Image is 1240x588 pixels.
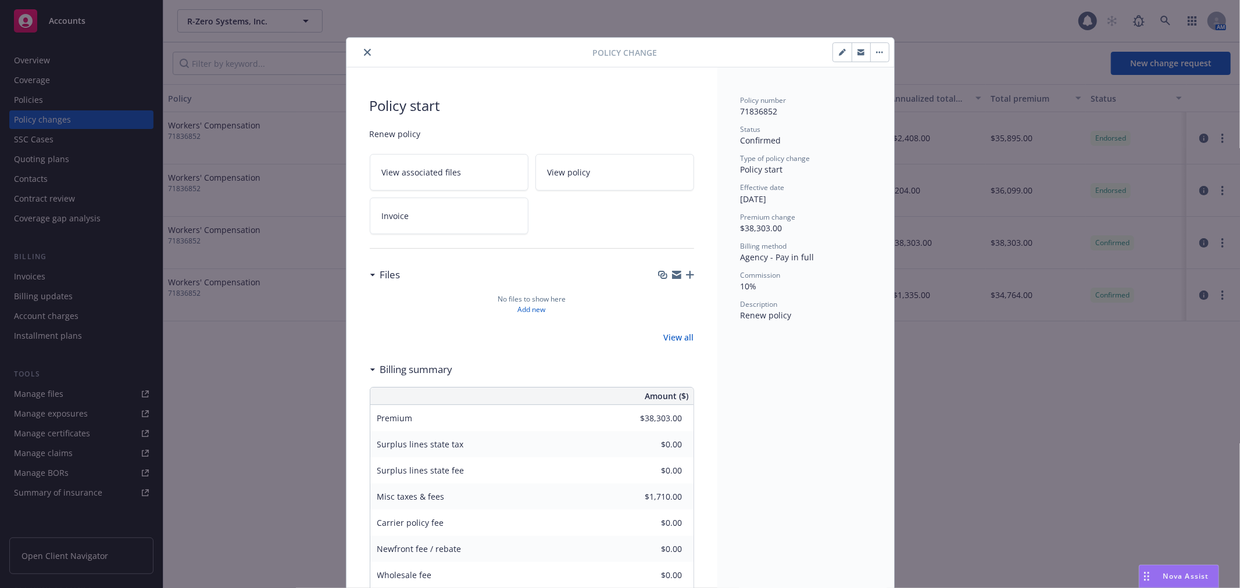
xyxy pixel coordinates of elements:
span: Amount ($) [645,390,689,402]
span: Renew policy [741,310,792,321]
span: Renew policy [370,128,694,140]
span: Billing method [741,241,787,251]
input: 0.00 [614,409,689,426]
button: close [360,45,374,59]
span: Description [741,299,778,309]
span: Wholesale fee [377,569,432,580]
span: Nova Assist [1163,571,1209,581]
span: 71836852 [741,106,778,117]
button: Nova Assist [1139,565,1219,588]
span: No files to show here [498,294,566,304]
span: Surplus lines state fee [377,465,464,476]
input: 0.00 [614,461,689,479]
div: Drag to move [1139,565,1154,587]
span: Effective date [741,182,785,192]
span: [DATE] [741,193,767,205]
input: 0.00 [614,566,689,583]
span: Premium [377,413,413,424]
span: Premium change [741,212,796,222]
span: Status [741,124,761,134]
span: Commission [741,270,781,280]
div: Billing summary [370,362,453,377]
a: Invoice [370,198,528,234]
div: Files [370,267,401,282]
span: Surplus lines state tax [377,439,464,450]
h3: Files [380,267,401,282]
a: View associated files [370,154,528,191]
a: Add new [518,304,546,315]
span: Policy start [741,164,783,175]
span: Policy start [370,95,694,116]
input: 0.00 [614,435,689,453]
span: Policy Change [592,46,657,59]
input: 0.00 [614,514,689,531]
span: View associated files [382,166,462,178]
span: $38,303.00 [741,223,782,234]
a: View all [664,331,694,343]
span: View policy [548,166,591,178]
input: 0.00 [614,540,689,557]
span: Newfront fee / rebate [377,543,462,554]
span: Misc taxes & fees [377,491,445,502]
span: Invoice [382,210,409,222]
input: 0.00 [614,487,689,505]
span: Type of policy change [741,153,810,163]
a: View policy [535,154,694,191]
span: Confirmed [741,135,781,146]
span: Agency - Pay in full [741,252,814,263]
span: Policy number [741,95,787,105]
span: Carrier policy fee [377,517,444,528]
span: 10% [741,281,757,292]
h3: Billing summary [380,362,453,377]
